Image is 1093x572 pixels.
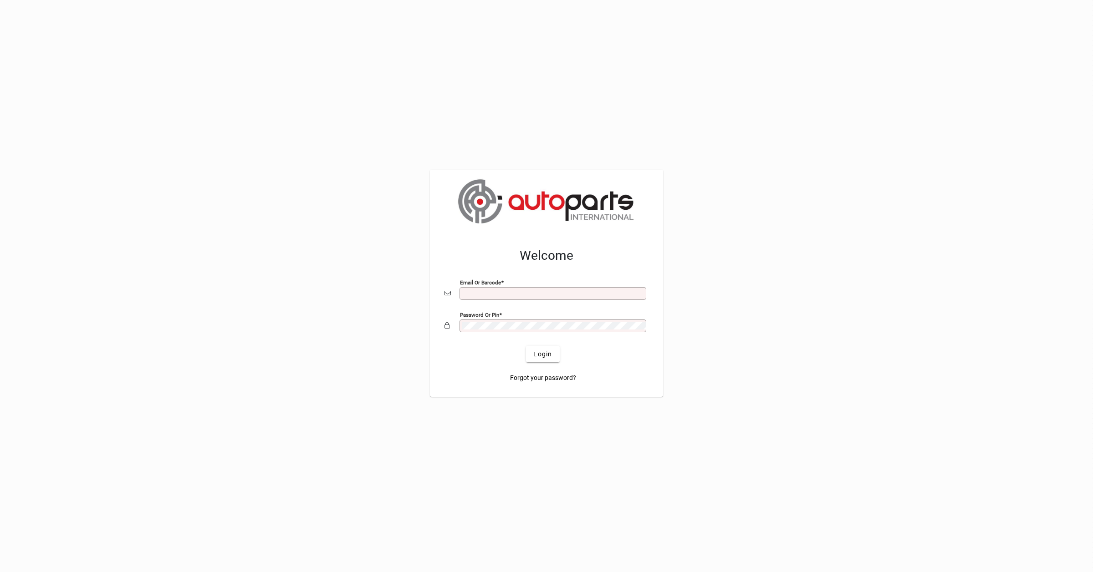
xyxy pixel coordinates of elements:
[444,248,649,263] h2: Welcome
[510,373,576,383] span: Forgot your password?
[506,370,580,386] a: Forgot your password?
[460,312,499,318] mat-label: Password or Pin
[526,346,559,362] button: Login
[460,279,501,286] mat-label: Email or Barcode
[533,349,552,359] span: Login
